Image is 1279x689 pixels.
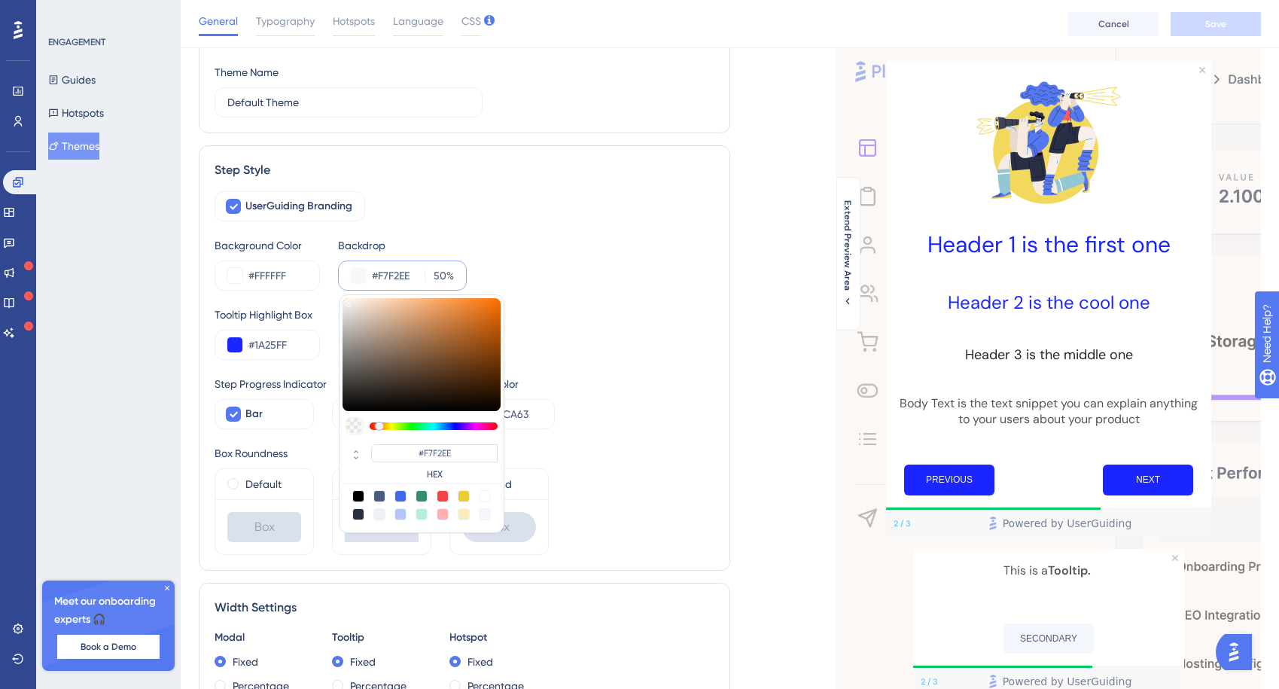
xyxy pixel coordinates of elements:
button: Previous [904,465,994,495]
span: Cancel [1098,18,1129,30]
p: Body Text is the text snippet you can explain anything to your users about your product [898,395,1199,427]
input: % [430,267,446,285]
div: Tooltip Highlight Box [215,306,714,324]
span: Meet our onboarding experts 🎧 [54,593,163,629]
label: Fixed [467,653,493,671]
label: Fixed [350,653,376,671]
h2: Header 2 is the cool one [898,291,1199,314]
b: Tooltip. [1048,562,1091,578]
label: Default [245,475,282,493]
input: Theme Name [227,94,470,111]
div: Background Color [215,236,320,255]
button: Cancel [1068,12,1159,36]
p: This is a [925,561,1172,581]
img: Modal Media [973,67,1124,218]
span: Book a Demo [81,641,136,653]
button: Hotspots [48,99,104,127]
span: General [199,12,238,30]
span: Save [1205,18,1226,30]
div: Box [227,512,301,542]
div: Footer [886,510,1211,537]
span: Need Help? [35,4,94,22]
div: Step 2 of 3 [921,675,938,687]
div: ENGAGEMENT [48,36,105,48]
button: Next [1103,465,1193,495]
h3: Header 3 is the middle one [898,346,1199,364]
label: Fixed [233,653,258,671]
div: Theme Name [215,63,279,81]
div: Box Roundness [215,444,714,462]
span: Bar [245,405,263,423]
span: UserGuiding Branding [245,197,352,215]
label: HEX [371,468,498,480]
span: Typography [256,12,315,30]
div: Tooltip [332,629,431,647]
div: Close Preview [1199,67,1205,73]
div: Step 2 of 3 [894,517,911,529]
div: Close Preview [1172,555,1178,561]
button: Save [1171,12,1261,36]
button: Book a Demo [57,635,160,659]
span: Powered by UserGuiding [1003,514,1132,532]
div: Modal [215,629,314,647]
div: Hotspot [449,629,549,647]
div: Backdrop [338,236,467,255]
div: Width Settings [215,599,714,617]
span: CSS [461,12,481,30]
button: SECONDARY [1003,623,1094,654]
div: Step Progress Indicator [215,375,431,393]
button: Guides [48,66,96,93]
iframe: UserGuiding AI Assistant Launcher [1216,630,1261,675]
span: Extend Preview Area [842,200,854,291]
button: Extend Preview Area [836,200,860,307]
label: % [425,267,454,285]
h1: Header 1 is the first one [898,230,1199,259]
span: Language [393,12,443,30]
button: Themes [48,133,99,160]
div: Step Style [215,161,714,179]
span: Hotspots [333,12,375,30]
